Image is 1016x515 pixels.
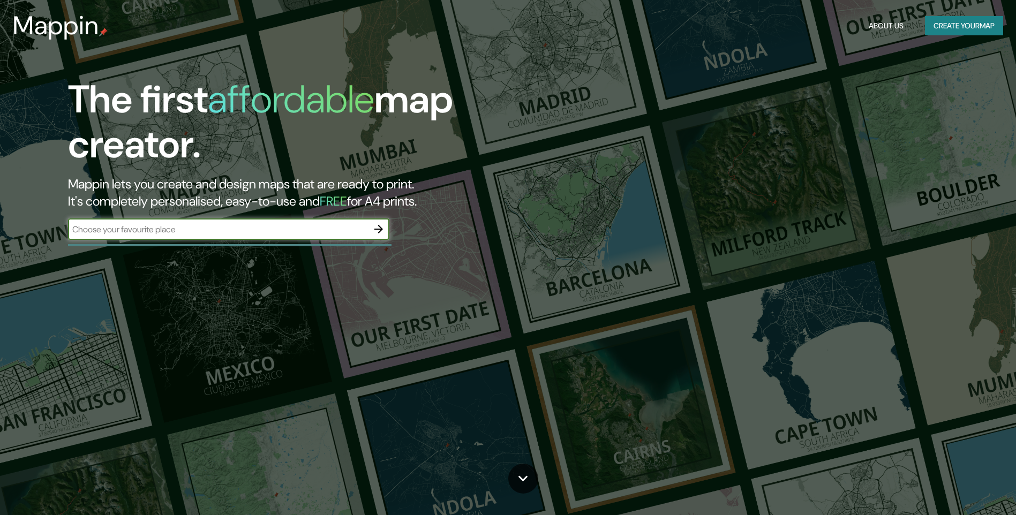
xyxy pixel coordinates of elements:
h2: Mappin lets you create and design maps that are ready to print. It's completely personalised, eas... [68,176,576,210]
h1: The first map creator. [68,77,576,176]
input: Choose your favourite place [68,223,368,236]
h1: affordable [208,74,374,124]
button: About Us [864,16,908,36]
h3: Mappin [13,11,99,41]
img: mappin-pin [99,28,108,36]
button: Create yourmap [925,16,1003,36]
h5: FREE [320,193,347,209]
